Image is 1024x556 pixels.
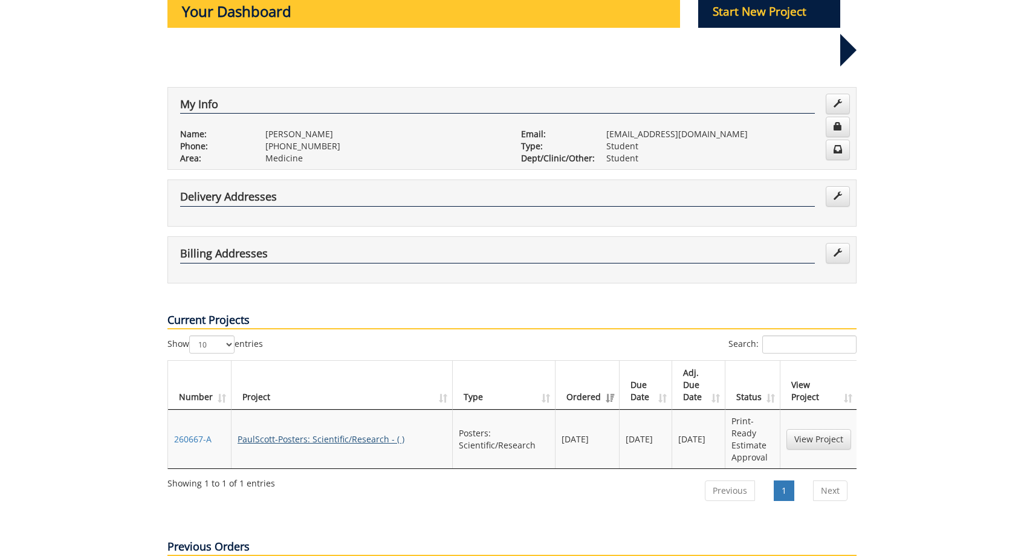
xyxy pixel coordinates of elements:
[556,410,620,468] td: [DATE]
[826,243,850,263] a: Edit Addresses
[780,361,857,410] th: View Project: activate to sort column ascending
[265,128,503,140] p: [PERSON_NAME]
[189,335,235,354] select: Showentries
[453,410,556,468] td: Posters: Scientific/Research
[521,140,588,152] p: Type:
[672,361,725,410] th: Adj. Due Date: activate to sort column ascending
[725,361,780,410] th: Status: activate to sort column ascending
[728,335,857,354] label: Search:
[698,7,841,18] a: Start New Project
[180,140,247,152] p: Phone:
[826,117,850,137] a: Change Password
[453,361,556,410] th: Type: activate to sort column ascending
[265,140,503,152] p: [PHONE_NUMBER]
[606,128,844,140] p: [EMAIL_ADDRESS][DOMAIN_NAME]
[762,335,857,354] input: Search:
[180,152,247,164] p: Area:
[167,539,857,556] p: Previous Orders
[238,433,404,445] a: PaulScott-Posters: Scientific/Research - ( )
[705,480,755,501] a: Previous
[167,335,263,354] label: Show entries
[521,152,588,164] p: Dept/Clinic/Other:
[826,140,850,160] a: Change Communication Preferences
[180,248,815,263] h4: Billing Addresses
[725,410,780,468] td: Print-Ready Estimate Approval
[232,361,453,410] th: Project: activate to sort column ascending
[168,361,232,410] th: Number: activate to sort column ascending
[174,433,212,445] a: 260667-A
[180,128,247,140] p: Name:
[672,410,725,468] td: [DATE]
[774,480,794,501] a: 1
[180,191,815,207] h4: Delivery Addresses
[167,473,275,490] div: Showing 1 to 1 of 1 entries
[620,410,673,468] td: [DATE]
[786,429,851,450] a: View Project
[813,480,847,501] a: Next
[606,140,844,152] p: Student
[167,312,857,329] p: Current Projects
[521,128,588,140] p: Email:
[826,94,850,114] a: Edit Info
[620,361,673,410] th: Due Date: activate to sort column ascending
[265,152,503,164] p: Medicine
[606,152,844,164] p: Student
[180,99,815,114] h4: My Info
[556,361,620,410] th: Ordered: activate to sort column ascending
[826,186,850,207] a: Edit Addresses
